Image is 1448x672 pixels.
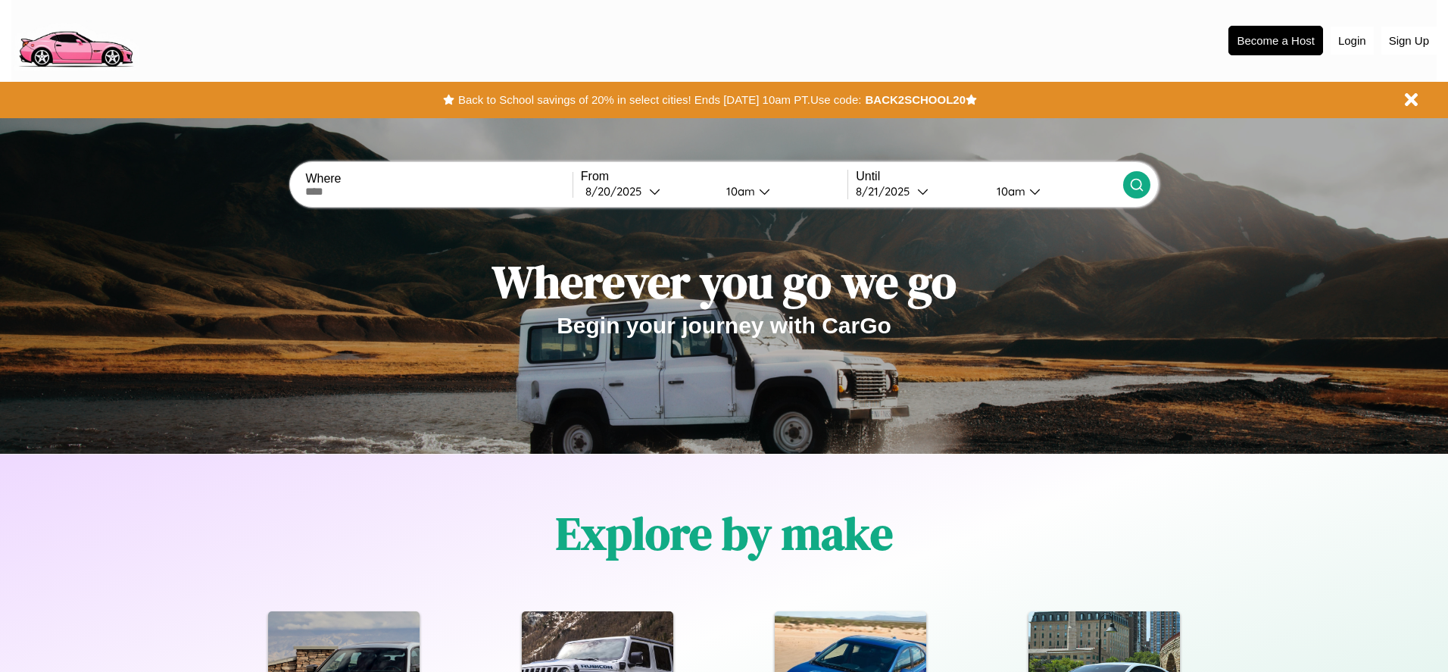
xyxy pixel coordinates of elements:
label: From [581,170,847,183]
button: 10am [714,183,847,199]
button: Sign Up [1381,27,1437,55]
label: Until [856,170,1122,183]
button: 10am [985,183,1122,199]
button: Login [1331,27,1374,55]
div: 10am [989,184,1029,198]
div: 8 / 20 / 2025 [585,184,649,198]
img: logo [11,8,139,71]
div: 8 / 21 / 2025 [856,184,917,198]
button: 8/20/2025 [581,183,714,199]
button: Back to School savings of 20% in select cities! Ends [DATE] 10am PT.Use code: [454,89,865,111]
div: 10am [719,184,759,198]
button: Become a Host [1228,26,1323,55]
label: Where [305,172,572,186]
h1: Explore by make [556,502,893,564]
b: BACK2SCHOOL20 [865,93,966,106]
